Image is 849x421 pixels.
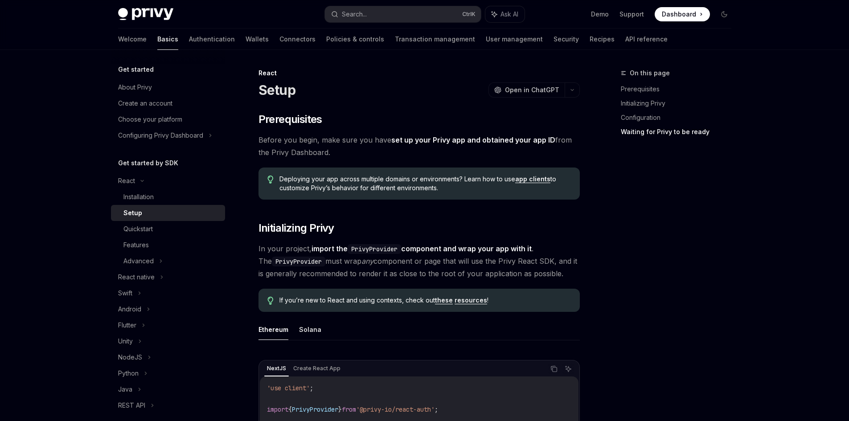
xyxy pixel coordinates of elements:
[118,64,154,75] h5: Get started
[118,158,178,168] h5: Get started by SDK
[310,384,313,392] span: ;
[342,405,356,413] span: from
[621,82,738,96] a: Prerequisites
[272,257,325,266] code: PrivyProvider
[267,176,274,184] svg: Tip
[435,405,438,413] span: ;
[111,221,225,237] a: Quickstart
[485,6,525,22] button: Ask AI
[111,95,225,111] a: Create an account
[118,272,155,282] div: React native
[455,296,487,304] a: resources
[662,10,696,19] span: Dashboard
[267,405,288,413] span: import
[267,297,274,305] svg: Tip
[118,352,142,363] div: NodeJS
[395,29,475,50] a: Transaction management
[356,405,435,413] span: '@privy-io/react-auth'
[258,134,580,159] span: Before you begin, make sure you have from the Privy Dashboard.
[515,175,550,183] a: app clients
[292,405,338,413] span: PrivyProvider
[621,96,738,110] a: Initializing Privy
[548,363,560,375] button: Copy the contents from the code block
[562,363,574,375] button: Ask AI
[554,29,579,50] a: Security
[279,29,316,50] a: Connectors
[325,6,481,22] button: Search...CtrlK
[590,29,615,50] a: Recipes
[157,29,178,50] a: Basics
[123,240,149,250] div: Features
[299,319,321,340] button: Solana
[291,363,343,374] div: Create React App
[111,237,225,253] a: Features
[118,29,147,50] a: Welcome
[189,29,235,50] a: Authentication
[111,189,225,205] a: Installation
[621,125,738,139] a: Waiting for Privy to be ready
[246,29,269,50] a: Wallets
[118,336,133,347] div: Unity
[655,7,710,21] a: Dashboard
[462,11,476,18] span: Ctrl K
[258,82,295,98] h1: Setup
[258,221,334,235] span: Initializing Privy
[118,130,203,141] div: Configuring Privy Dashboard
[118,304,141,315] div: Android
[111,79,225,95] a: About Privy
[118,384,132,395] div: Java
[391,135,555,145] a: set up your Privy app and obtained your app ID
[123,256,154,266] div: Advanced
[118,368,139,379] div: Python
[118,288,132,298] div: Swift
[591,10,609,19] a: Demo
[435,296,453,304] a: these
[717,7,731,21] button: Toggle dark mode
[338,405,342,413] span: }
[505,86,559,94] span: Open in ChatGPT
[279,296,570,305] span: If you’re new to React and using contexts, check out !
[348,244,401,254] code: PrivyProvider
[123,208,142,218] div: Setup
[118,400,145,411] div: REST API
[279,175,570,192] span: Deploying your app across multiple domains or environments? Learn how to use to customize Privy’s...
[118,82,152,93] div: About Privy
[621,110,738,125] a: Configuration
[111,111,225,127] a: Choose your platform
[488,82,565,98] button: Open in ChatGPT
[111,205,225,221] a: Setup
[619,10,644,19] a: Support
[118,114,182,125] div: Choose your platform
[342,9,367,20] div: Search...
[118,98,172,109] div: Create an account
[500,10,518,19] span: Ask AI
[288,405,292,413] span: {
[258,112,322,127] span: Prerequisites
[258,69,580,78] div: React
[123,192,154,202] div: Installation
[625,29,668,50] a: API reference
[630,68,670,78] span: On this page
[267,384,310,392] span: 'use client'
[123,224,153,234] div: Quickstart
[264,363,289,374] div: NextJS
[118,176,135,186] div: React
[118,8,173,20] img: dark logo
[258,242,580,280] span: In your project, . The must wrap component or page that will use the Privy React SDK, and it is g...
[486,29,543,50] a: User management
[312,244,532,253] strong: import the component and wrap your app with it
[326,29,384,50] a: Policies & controls
[258,319,288,340] button: Ethereum
[361,257,373,266] em: any
[118,320,136,331] div: Flutter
